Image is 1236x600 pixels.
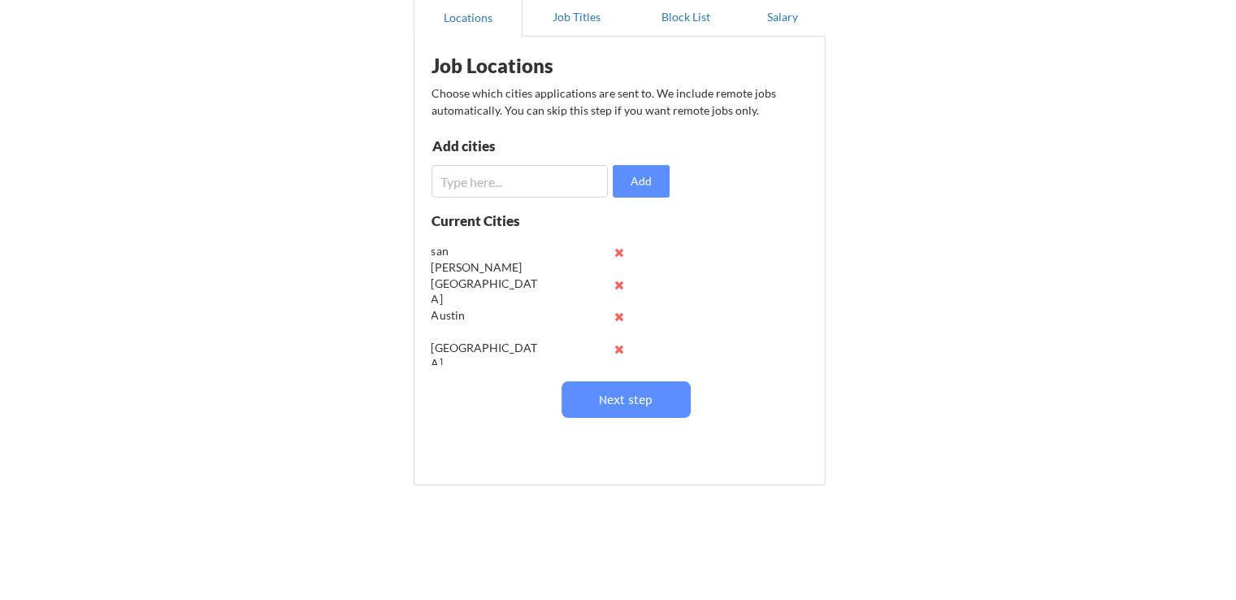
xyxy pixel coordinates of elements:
div: Job Locations [432,56,636,76]
div: Choose which cities applications are sent to. We include remote jobs automatically. You can skip ... [432,85,805,119]
div: san [PERSON_NAME] [432,243,538,275]
div: Add cities [432,139,601,153]
input: Type here... [432,165,608,198]
button: Next step [562,381,691,418]
div: Austin [432,307,538,324]
button: Add [613,165,670,198]
div: [GEOGRAPHIC_DATA] [432,340,538,372]
div: [GEOGRAPHIC_DATA] [432,276,538,307]
div: Current Cities [432,214,555,228]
